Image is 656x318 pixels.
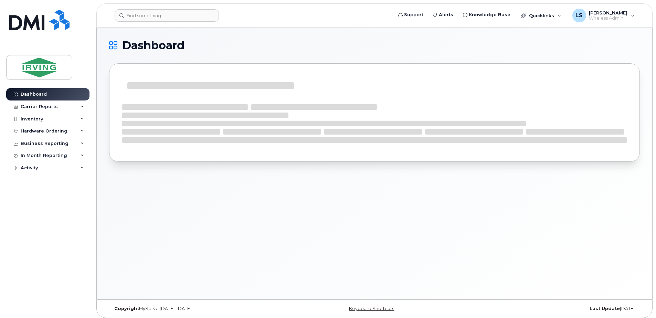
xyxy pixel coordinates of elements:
span: Dashboard [122,40,184,51]
div: [DATE] [463,306,640,311]
div: MyServe [DATE]–[DATE] [109,306,286,311]
strong: Last Update [590,306,620,311]
a: Keyboard Shortcuts [349,306,394,311]
strong: Copyright [114,306,139,311]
